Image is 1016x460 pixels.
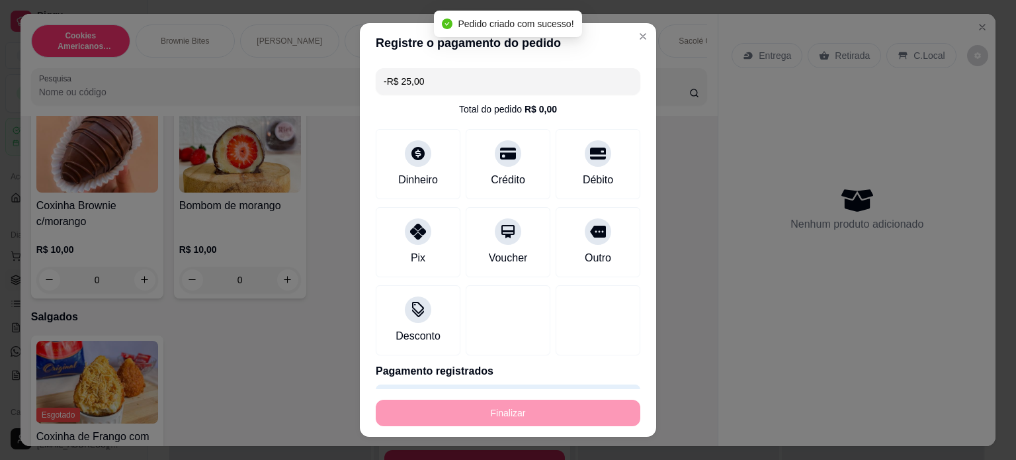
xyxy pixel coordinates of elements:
div: Desconto [396,328,441,344]
span: check-circle [442,19,452,29]
div: R$ 0,00 [525,103,557,116]
div: Voucher [489,250,528,266]
div: Débito [583,172,613,188]
p: Pagamento registrados [376,363,640,379]
button: Close [632,26,654,47]
div: Total do pedido [459,103,557,116]
div: Crédito [491,172,525,188]
header: Registre o pagamento do pedido [360,23,656,63]
div: Dinheiro [398,172,438,188]
div: Pix [411,250,425,266]
input: Ex.: hambúrguer de cordeiro [384,68,632,95]
span: Pedido criado com sucesso! [458,19,573,29]
div: Outro [585,250,611,266]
